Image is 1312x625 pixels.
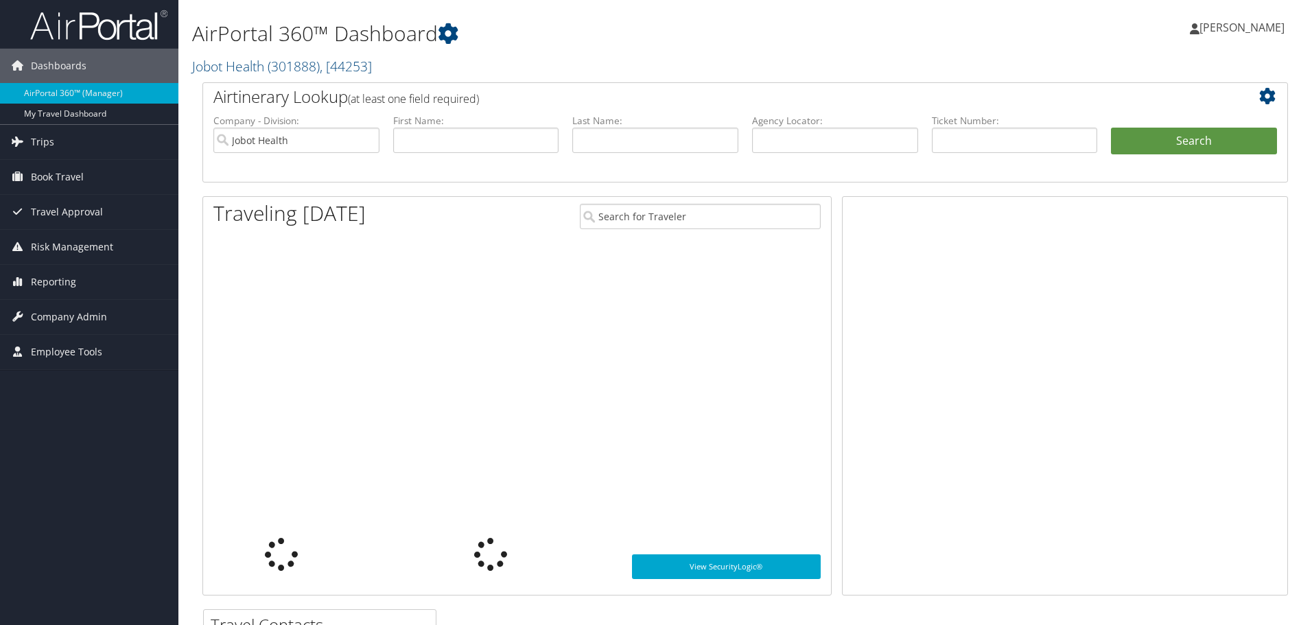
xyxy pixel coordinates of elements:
[1199,20,1285,35] span: [PERSON_NAME]
[31,230,113,264] span: Risk Management
[348,91,479,106] span: (at least one field required)
[31,300,107,334] span: Company Admin
[31,195,103,229] span: Travel Approval
[213,85,1186,108] h2: Airtinerary Lookup
[572,114,738,128] label: Last Name:
[192,57,372,75] a: Jobot Health
[752,114,918,128] label: Agency Locator:
[1190,7,1298,48] a: [PERSON_NAME]
[213,199,366,228] h1: Traveling [DATE]
[31,49,86,83] span: Dashboards
[192,19,930,48] h1: AirPortal 360™ Dashboard
[632,554,821,579] a: View SecurityLogic®
[580,204,821,229] input: Search for Traveler
[393,114,559,128] label: First Name:
[1111,128,1277,155] button: Search
[31,335,102,369] span: Employee Tools
[932,114,1098,128] label: Ticket Number:
[31,160,84,194] span: Book Travel
[30,9,167,41] img: airportal-logo.png
[31,125,54,159] span: Trips
[213,114,379,128] label: Company - Division:
[320,57,372,75] span: , [ 44253 ]
[268,57,320,75] span: ( 301888 )
[31,265,76,299] span: Reporting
